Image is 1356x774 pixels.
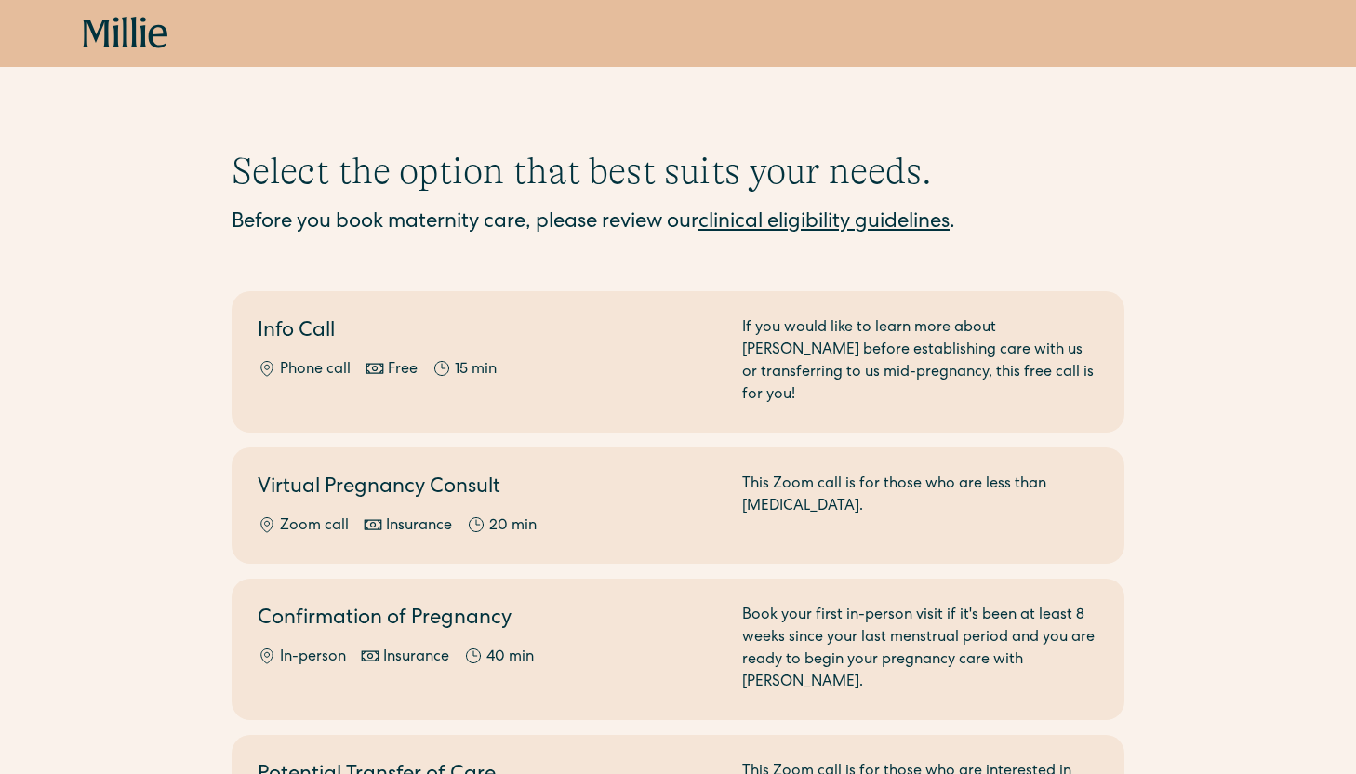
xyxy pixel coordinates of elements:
div: Insurance [383,647,449,669]
div: Phone call [280,359,351,381]
div: If you would like to learn more about [PERSON_NAME] before establishing care with us or transferr... [742,317,1098,407]
div: 20 min [489,515,537,538]
div: Insurance [386,515,452,538]
div: Free [388,359,418,381]
a: Virtual Pregnancy ConsultZoom callInsurance20 minThis Zoom call is for those who are less than [M... [232,447,1124,564]
div: Before you book maternity care, please review our . [232,208,1124,239]
div: 40 min [486,647,534,669]
h2: Virtual Pregnancy Consult [258,474,720,504]
h1: Select the option that best suits your needs. [232,149,1124,193]
div: Zoom call [280,515,349,538]
a: Confirmation of PregnancyIn-personInsurance40 minBook your first in-person visit if it's been at ... [232,579,1124,720]
div: This Zoom call is for those who are less than [MEDICAL_DATA]. [742,474,1098,538]
div: 15 min [455,359,497,381]
a: Info CallPhone callFree15 minIf you would like to learn more about [PERSON_NAME] before establish... [232,291,1124,433]
div: In-person [280,647,346,669]
div: Book your first in-person visit if it's been at least 8 weeks since your last menstrual period an... [742,605,1098,694]
h2: Info Call [258,317,720,348]
h2: Confirmation of Pregnancy [258,605,720,635]
a: clinical eligibility guidelines [698,213,950,234]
